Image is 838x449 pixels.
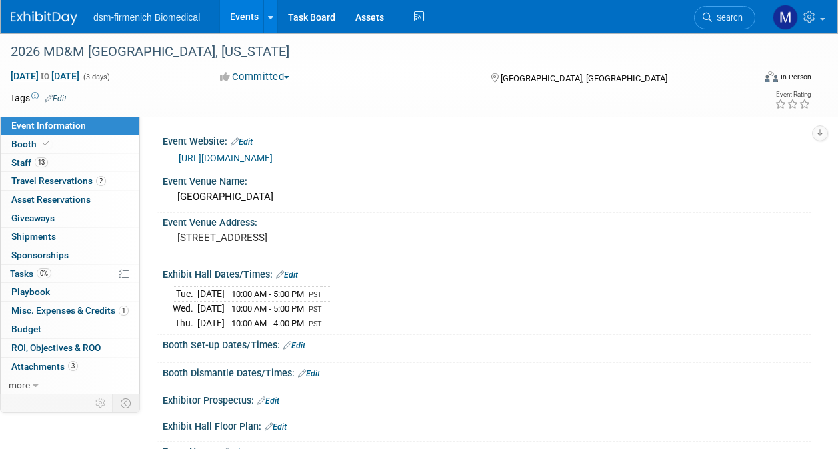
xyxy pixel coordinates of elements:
[45,94,67,103] a: Edit
[11,11,77,25] img: ExhibitDay
[68,361,78,371] span: 3
[775,91,811,98] div: Event Rating
[309,305,322,314] span: PST
[1,302,139,320] a: Misc. Expenses & Credits1
[11,250,69,260] span: Sponsorships
[265,422,287,432] a: Edit
[43,140,49,147] i: Booth reservation complete
[231,289,304,299] span: 10:00 AM - 5:00 PM
[173,316,197,330] td: Thu.
[1,228,139,246] a: Shipments
[82,73,110,81] span: (3 days)
[283,341,305,350] a: Edit
[163,363,811,380] div: Booth Dismantle Dates/Times:
[1,172,139,190] a: Travel Reservations2
[6,40,743,64] div: 2026 MD&M [GEOGRAPHIC_DATA], [US_STATE]
[10,268,51,279] span: Tasks
[197,287,225,302] td: [DATE]
[231,318,304,328] span: 10:00 AM - 4:00 PM
[1,320,139,338] a: Budget
[773,5,798,30] img: Melanie Davison
[298,369,320,378] a: Edit
[163,390,811,408] div: Exhibitor Prospectus:
[197,316,225,330] td: [DATE]
[39,71,51,81] span: to
[11,120,86,131] span: Event Information
[96,176,106,186] span: 2
[9,380,30,390] span: more
[309,320,322,328] span: PST
[89,394,113,412] td: Personalize Event Tab Strip
[1,265,139,283] a: Tasks0%
[1,117,139,135] a: Event Information
[1,135,139,153] a: Booth
[1,209,139,227] a: Giveaways
[11,139,52,149] span: Booth
[765,71,778,82] img: Format-Inperson.png
[163,171,811,188] div: Event Venue Name:
[1,191,139,209] a: Asset Reservations
[11,342,101,353] span: ROI, Objectives & ROO
[501,73,667,83] span: [GEOGRAPHIC_DATA], [GEOGRAPHIC_DATA]
[1,246,139,264] a: Sponsorships
[163,335,811,352] div: Booth Set-up Dates/Times:
[215,70,295,84] button: Committed
[173,287,197,302] td: Tue.
[197,302,225,316] td: [DATE]
[11,231,56,242] span: Shipments
[231,304,304,314] span: 10:00 AM - 5:00 PM
[163,416,811,434] div: Exhibit Hall Floor Plan:
[179,153,273,163] a: [URL][DOMAIN_NAME]
[11,213,55,223] span: Giveaways
[177,232,418,244] pre: [STREET_ADDRESS]
[309,290,322,299] span: PST
[173,302,197,316] td: Wed.
[11,286,50,297] span: Playbook
[11,324,41,334] span: Budget
[11,194,91,205] span: Asset Reservations
[163,131,811,149] div: Event Website:
[11,175,106,186] span: Travel Reservations
[93,12,200,23] span: dsm-firmenich Biomedical
[231,137,253,147] a: Edit
[712,13,743,23] span: Search
[11,157,48,168] span: Staff
[780,72,811,82] div: In-Person
[1,283,139,301] a: Playbook
[113,394,140,412] td: Toggle Event Tabs
[11,361,78,372] span: Attachments
[163,213,811,229] div: Event Venue Address:
[1,154,139,172] a: Staff13
[1,358,139,376] a: Attachments3
[10,91,67,105] td: Tags
[163,264,811,282] div: Exhibit Hall Dates/Times:
[173,187,801,207] div: [GEOGRAPHIC_DATA]
[694,6,755,29] a: Search
[35,157,48,167] span: 13
[276,270,298,280] a: Edit
[1,339,139,357] a: ROI, Objectives & ROO
[1,376,139,394] a: more
[10,70,80,82] span: [DATE] [DATE]
[11,305,129,316] span: Misc. Expenses & Credits
[695,69,811,89] div: Event Format
[37,268,51,278] span: 0%
[257,396,279,406] a: Edit
[119,306,129,316] span: 1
